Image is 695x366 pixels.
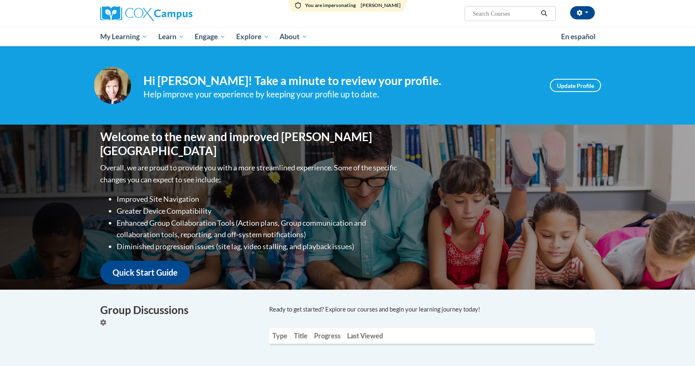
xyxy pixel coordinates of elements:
[275,27,313,46] a: About
[143,87,538,101] div: Help improve your experience by keeping your profile up to date.
[291,328,311,344] th: Title
[556,28,601,45] a: En español
[153,27,190,46] a: Learn
[570,6,595,19] button: Account Settings
[538,9,550,19] button: Search
[100,162,399,186] p: Overall, we are proud to provide you with a more streamlined experience. Some of the specific cha...
[100,6,193,21] img: Cox Campus
[195,32,225,42] span: Engage
[561,32,596,41] span: En español
[236,32,269,42] span: Explore
[472,9,538,19] input: Search Courses
[94,67,131,104] img: Profile Image
[269,328,291,344] th: Type
[279,32,308,42] span: About
[100,32,148,42] span: My Learning
[100,6,257,21] a: Cox Campus
[143,74,538,88] h4: Hi [PERSON_NAME]! Take a minute to review your profile.
[189,27,231,46] a: Engage
[344,328,386,344] th: Last Viewed
[117,217,399,241] li: Enhanced Group Collaboration Tools (Action plans, Group communication and collaboration tools, re...
[95,27,153,46] a: My Learning
[100,130,399,158] h1: Welcome to the new and improved [PERSON_NAME][GEOGRAPHIC_DATA]
[117,193,399,205] li: Improved Site Navigation
[100,302,257,318] h4: Group Discussions
[158,32,184,42] span: Learn
[88,27,607,46] div: Main menu
[231,27,275,46] a: Explore
[311,328,344,344] th: Progress
[117,241,399,253] li: Diminished progression issues (site lag, video stalling, and playback issues)
[550,79,601,92] a: Update Profile
[117,205,399,217] li: Greater Device Compatibility
[100,261,190,284] a: Quick Start Guide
